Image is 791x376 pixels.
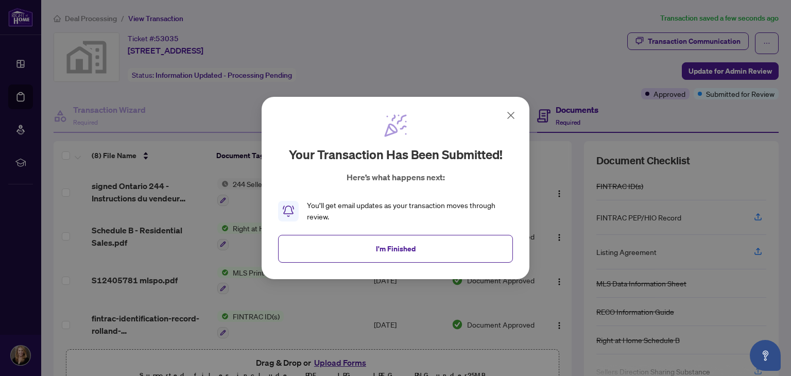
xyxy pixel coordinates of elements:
span: I'm Finished [376,241,416,257]
button: Open asap [750,340,781,371]
p: Here’s what happens next: [347,171,445,183]
h2: Your transaction has been submitted! [289,146,503,163]
button: I'm Finished [278,235,513,263]
div: You’ll get email updates as your transaction moves through review. [307,200,513,223]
